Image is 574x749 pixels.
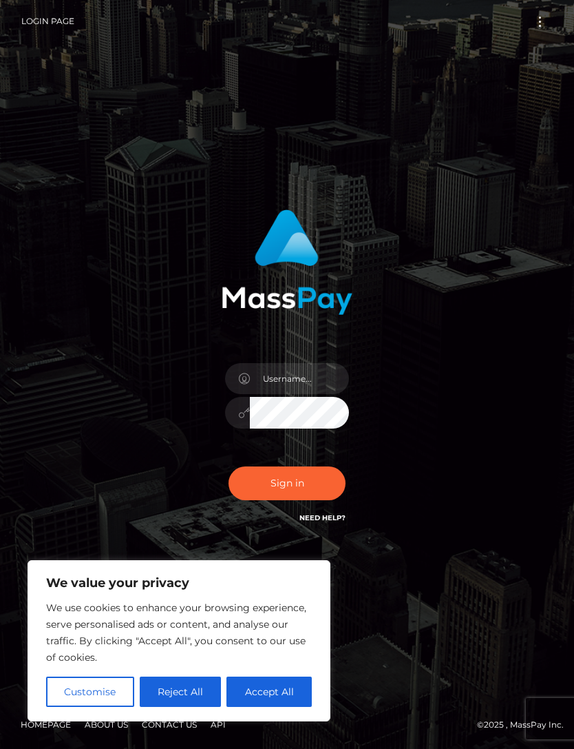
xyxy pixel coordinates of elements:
p: We use cookies to enhance your browsing experience, serve personalised ads or content, and analys... [46,599,312,666]
div: © 2025 , MassPay Inc. [10,717,564,732]
a: Homepage [15,714,76,735]
button: Sign in [228,466,346,500]
button: Customise [46,677,134,707]
img: MassPay Login [222,209,352,315]
button: Accept All [226,677,312,707]
p: We value your privacy [46,575,312,591]
a: Contact Us [136,714,202,735]
a: Login Page [21,7,74,36]
input: Username... [250,363,349,394]
div: We value your privacy [28,560,330,721]
button: Toggle navigation [527,12,553,31]
a: Need Help? [299,513,346,522]
button: Reject All [140,677,222,707]
a: About Us [79,714,134,735]
a: API [205,714,231,735]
